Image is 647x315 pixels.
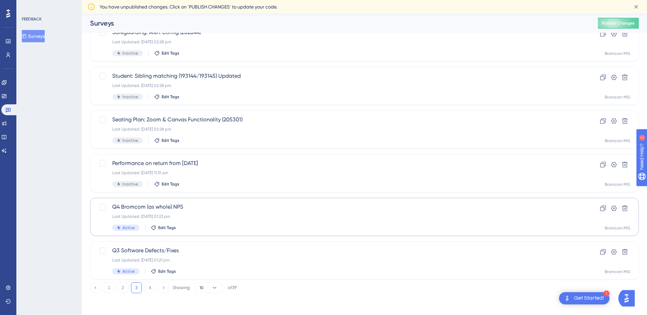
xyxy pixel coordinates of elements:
span: Edit Tags [162,138,179,143]
button: 4 [145,282,156,293]
button: Edit Tags [151,269,176,274]
button: Edit Tags [151,225,176,230]
span: You have unpublished changes. Click on ‘PUBLISH CHANGES’ to update your code. [100,3,277,11]
div: Last Updated: [DATE] 02:28 pm [112,39,562,45]
iframe: UserGuiding AI Assistant Launcher [618,288,639,309]
span: Edit Tags [158,225,176,230]
div: 1 [47,3,49,9]
span: Inactive [122,181,138,187]
button: Edit Tags [154,138,179,143]
span: Student: Sibling matching (193144/193145) Updated [112,72,562,80]
button: Surveys [22,30,45,42]
div: Last Updated: [DATE] 01:23 pm [112,214,562,219]
span: Inactive [122,50,138,56]
div: Bromcom MIS [605,225,630,231]
div: of 39 [228,285,237,291]
button: 1 [104,282,115,293]
span: Q4 Bromcom (as whole) NPS [112,203,562,211]
div: 1 [603,290,609,297]
div: Last Updated: [DATE] 02:28 pm [112,83,562,88]
button: 3 [131,282,142,293]
span: Seating Plan: Zoom & Canvas Functionality (205301) [112,116,562,124]
span: Performance on return from [DATE] [112,159,562,167]
button: Publish Changes [598,18,639,29]
div: Surveys [90,18,581,28]
div: Bromcom MIS [605,269,630,274]
button: Edit Tags [154,94,179,100]
div: Bromcom MIS [605,182,630,187]
div: Showing [173,285,190,291]
div: FEEDBACK [22,16,42,22]
div: Get Started! [574,295,604,302]
span: Edit Tags [162,94,179,100]
div: Last Updated: [DATE] 11:31 am [112,170,562,176]
span: Publish Changes [602,20,635,26]
span: Edit Tags [162,181,179,187]
button: 2 [117,282,128,293]
span: Edit Tags [162,50,179,56]
div: Open Get Started! checklist, remaining modules: 1 [559,292,609,304]
span: Inactive [122,94,138,100]
span: Inactive [122,138,138,143]
button: Edit Tags [154,181,179,187]
div: Bromcom MIS [605,94,630,100]
div: Last Updated: [DATE] 01:21 pm [112,257,562,263]
span: Need Help? [16,2,43,10]
button: 10 [195,282,222,293]
button: Edit Tags [154,50,179,56]
span: Q3 Software Defects/Fixes [112,246,562,255]
div: Bromcom MIS [605,138,630,144]
div: Last Updated: [DATE] 02:28 pm [112,126,562,132]
span: Active [122,269,135,274]
span: Edit Tags [158,269,176,274]
img: launcher-image-alternative-text [563,294,571,302]
div: Bromcom MIS [605,51,630,56]
span: 10 [200,285,204,290]
span: Active [122,225,135,230]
